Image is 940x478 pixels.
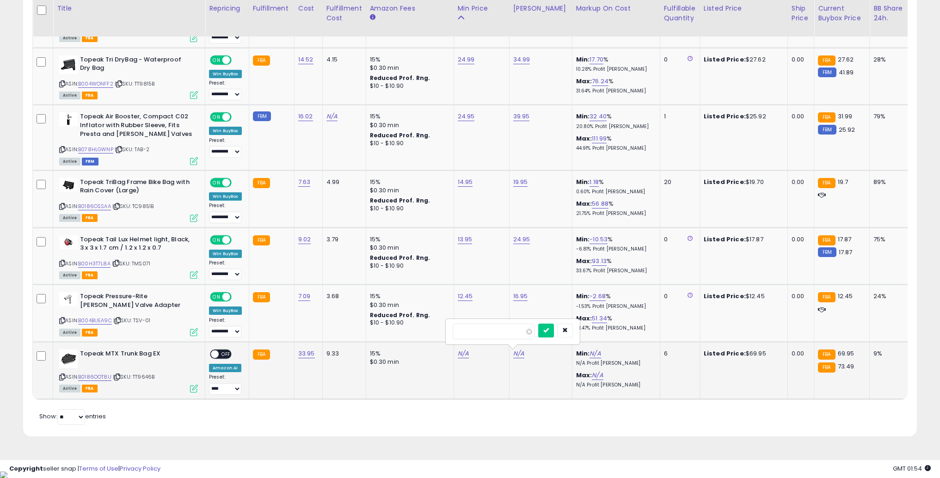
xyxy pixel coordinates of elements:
span: | SKU: TC9851B [112,202,154,210]
div: 15% [370,178,447,186]
b: Reduced Prof. Rng. [370,196,430,204]
div: 75% [873,235,904,244]
div: Win BuyBox [209,192,242,201]
div: 4.15 [326,55,359,64]
a: N/A [513,349,524,358]
small: FBA [818,292,835,302]
img: 21SN9HbvStL._SL40_.jpg [59,112,78,126]
div: 0.00 [792,112,807,121]
div: seller snap | | [9,465,160,473]
a: N/A [590,349,601,358]
p: 0.60% Profit [PERSON_NAME] [576,189,653,195]
p: -1.53% Profit [PERSON_NAME] [576,303,653,310]
a: 93.13 [592,257,607,266]
b: Listed Price: [704,235,746,244]
div: ASIN: [59,349,198,392]
span: | SKU: TT9646B [113,373,154,380]
div: Preset: [209,137,242,158]
span: 27.62 [838,55,854,64]
div: Min Price [458,4,505,13]
span: All listings currently available for purchase on Amazon [59,158,80,165]
span: FBA [82,329,98,337]
span: OFF [230,113,245,121]
div: % [576,200,653,217]
a: 19.95 [513,178,528,187]
span: 73.49 [838,362,854,371]
a: 34.99 [513,55,530,64]
a: 17.70 [590,55,603,64]
b: Max: [576,77,592,86]
div: Fulfillable Quantity [664,4,696,23]
span: All listings currently available for purchase on Amazon [59,329,80,337]
div: % [576,112,653,129]
span: 17.87 [838,235,852,244]
span: FBA [82,385,98,392]
a: 24.95 [458,112,475,121]
span: All listings currently available for purchase on Amazon [59,92,80,99]
span: 25.92 [839,125,855,134]
div: % [576,135,653,152]
div: 3.68 [326,292,359,300]
span: All listings currently available for purchase on Amazon [59,34,80,42]
div: 89% [873,178,904,186]
b: Reduced Prof. Rng. [370,311,430,319]
div: Amazon Fees [370,4,450,13]
b: Listed Price: [704,178,746,186]
a: 12.45 [458,292,473,301]
p: 33.67% Profit [PERSON_NAME] [576,268,653,274]
div: $69.95 [704,349,780,358]
div: $0.30 min [370,64,447,72]
b: Min: [576,55,590,64]
div: 9% [873,349,904,358]
div: Preset: [209,202,242,223]
a: 7.63 [298,178,311,187]
span: ON [211,178,222,186]
p: -6.81% Profit [PERSON_NAME] [576,246,653,252]
small: FBA [253,55,270,66]
img: 41mrJCXjQEL._SL40_.jpg [59,349,78,368]
small: Amazon Fees. [370,13,375,22]
b: Min: [576,112,590,121]
b: Max: [576,134,592,143]
div: Amazon AI [209,364,241,372]
span: FBA [82,34,98,42]
div: $0.30 min [370,121,447,129]
small: FBA [818,235,835,245]
div: 15% [370,112,447,121]
div: Cost [298,4,319,13]
strong: Copyright [9,464,43,473]
b: Listed Price: [704,112,746,121]
span: ON [211,293,222,301]
div: % [576,257,653,274]
div: Fulfillment Cost [326,4,362,23]
b: Max: [576,257,592,265]
div: 0 [664,235,693,244]
small: FBA [253,178,270,188]
b: Reduced Prof. Rng. [370,131,430,139]
div: $10 - $10.90 [370,140,447,147]
span: | SKU: TAB-2 [115,146,149,153]
img: 21KHCa1KuDL._SL40_.jpg [59,292,78,306]
a: N/A [326,112,338,121]
b: Topeak Tail Lux Helmet light, Black, 3 x 3 x 1.7 cm / 1.2 x 1.2 x 0.7 [80,235,192,255]
div: ASIN: [59,55,198,98]
b: Min: [576,292,590,300]
div: 9.33 [326,349,359,358]
div: Repricing [209,4,245,13]
span: 2025-08-12 01:54 GMT [893,464,931,473]
span: All listings currently available for purchase on Amazon [59,385,80,392]
div: Markup on Cost [576,4,656,13]
p: 21.75% Profit [PERSON_NAME] [576,210,653,217]
div: % [576,77,653,94]
span: | SKU: TMS071 [112,260,150,267]
div: $12.45 [704,292,780,300]
div: % [576,235,653,252]
small: FBA [253,235,270,245]
div: Win BuyBox [209,127,242,135]
img: 41Cx2HIq+xL._SL40_.jpg [59,178,78,192]
b: Min: [576,349,590,358]
div: Preset: [209,374,242,395]
div: 0.00 [792,292,807,300]
span: 41.89 [839,68,854,77]
div: ASIN: [59,178,198,221]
